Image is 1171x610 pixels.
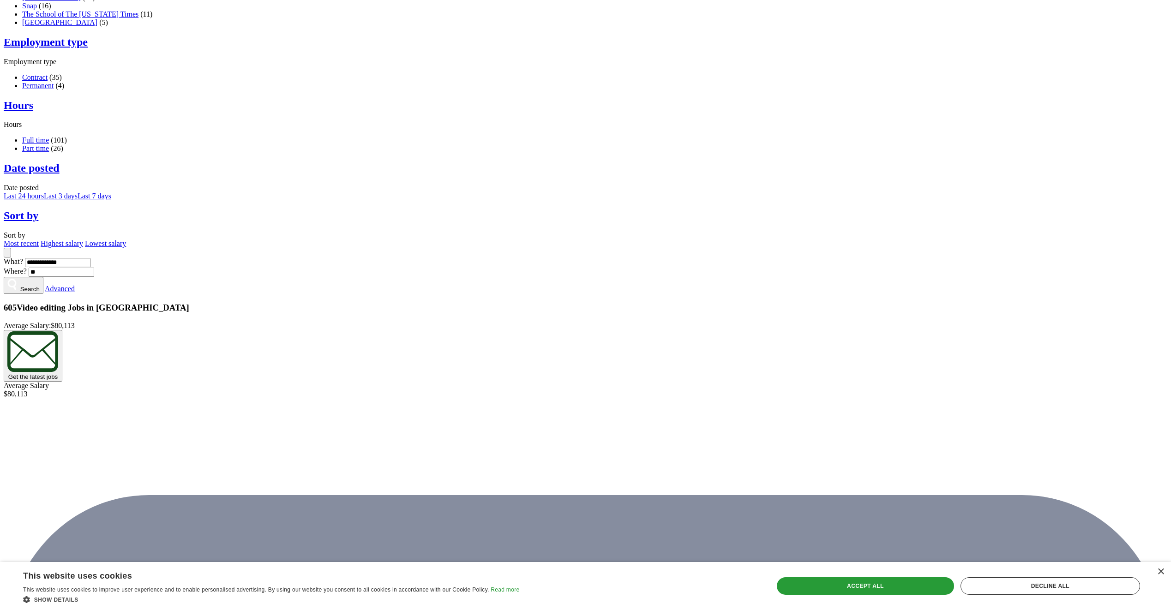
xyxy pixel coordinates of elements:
span: (35) [49,73,62,81]
a: Date posted [4,162,1167,174]
span: (101) [51,136,67,144]
a: Sort by [4,209,1167,222]
a: Most recent [4,239,39,247]
div: Employment type [4,58,1167,66]
div: Accept all [777,577,954,595]
div: Hours [4,120,1167,129]
span: This website uses cookies to improve user experience and to enable personalised advertising. By u... [23,586,489,593]
a: Contract [22,73,48,81]
a: The School of The [US_STATE] Times [22,10,138,18]
button: Get the latest jobs [4,330,62,382]
div: Date posted [4,184,1167,192]
div: Show details [23,595,519,603]
div: Average Salary [4,382,1167,390]
a: Employment type [4,36,1167,48]
span: (26) [51,144,63,152]
a: Last 24 hours [4,192,44,200]
a: Hours [4,99,1167,112]
a: Lowest salary [85,239,126,247]
label: Where? [4,267,27,275]
a: Part time [22,144,49,152]
span: (11) [140,10,152,18]
a: Snap [22,2,37,10]
a: Permanent [22,82,54,90]
a: Advanced [45,285,75,293]
div: Close [1157,568,1164,575]
a: [GEOGRAPHIC_DATA] [22,18,97,26]
span: Show details [34,597,78,603]
button: Search [4,277,43,294]
div: $80,113 [4,390,1167,398]
span: $80,113 [51,322,74,329]
div: Decline all [961,577,1140,595]
span: Get the latest jobs [8,373,58,380]
a: Last 3 days [44,192,78,200]
span: (5) [99,18,108,26]
div: Sort by [4,231,1167,239]
span: Search [20,286,40,293]
a: Highest salary [41,239,83,247]
h1: Video editing Jobs in [GEOGRAPHIC_DATA] [4,303,1167,313]
a: Last 7 days [78,192,111,200]
a: Full time [22,136,49,144]
label: What? [4,257,23,265]
div: This website uses cookies [23,568,496,581]
span: (16) [39,2,51,10]
span: 605 [4,303,17,312]
span: (4) [55,82,64,90]
a: Read more, opens a new window [491,586,519,593]
div: Average Salary: [4,322,1167,330]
